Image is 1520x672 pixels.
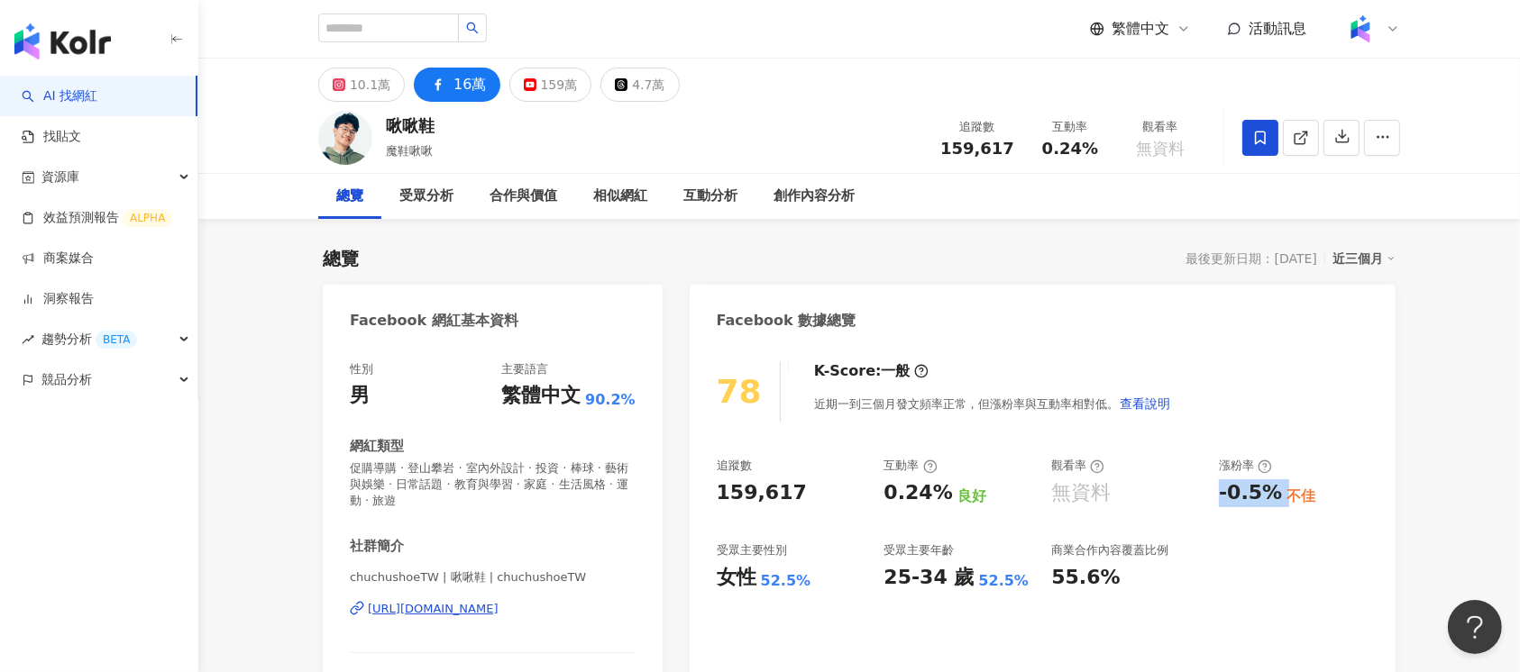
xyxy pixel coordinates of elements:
[14,23,111,59] img: logo
[717,311,856,331] div: Facebook 數據總覽
[1249,20,1306,37] span: 活動訊息
[22,250,94,268] a: 商案媒合
[350,361,373,377] div: 性別
[957,486,986,506] div: 良好
[350,311,518,331] div: Facebook 網紅基本資料
[22,87,97,105] a: searchAI 找網紅
[1051,458,1104,474] div: 觀看率
[41,319,137,359] span: 趨勢分析
[814,386,1171,422] div: 近期一到三個月發文頻率正常，但漲粉率與互動率相對低。
[884,564,974,592] div: 25-34 歲
[386,114,435,137] div: 啾啾鞋
[350,537,404,556] div: 社群簡介
[1112,19,1169,39] span: 繁體中文
[940,118,1014,136] div: 追蹤數
[1036,118,1104,136] div: 互動率
[632,72,664,97] div: 4.7萬
[541,72,578,97] div: 159萬
[1051,542,1168,558] div: 商業合作內容覆蓋比例
[1186,251,1317,266] div: 最後更新日期：[DATE]
[1126,118,1195,136] div: 觀看率
[1042,140,1098,158] span: 0.24%
[717,564,756,592] div: 女性
[585,390,636,410] span: 90.2%
[882,361,911,381] div: 一般
[41,359,92,400] span: 競品分析
[761,571,811,591] div: 52.5%
[96,331,137,349] div: BETA
[501,382,581,410] div: 繁體中文
[884,458,937,474] div: 互動率
[509,68,592,102] button: 159萬
[1287,486,1315,506] div: 不佳
[350,72,390,97] div: 10.1萬
[399,186,453,207] div: 受眾分析
[22,128,81,146] a: 找貼文
[1136,140,1185,158] span: 無資料
[1343,12,1378,46] img: Kolr%20app%20icon%20%281%29.png
[1119,386,1171,422] button: 查看說明
[1332,247,1396,270] div: 近三個月
[717,542,787,558] div: 受眾主要性別
[350,569,636,586] span: chuchushoeTW | 啾啾鞋 | chuchushoeTW
[318,68,405,102] button: 10.1萬
[717,479,807,507] div: 159,617
[323,246,359,271] div: 總覽
[22,209,172,227] a: 效益預測報告ALPHA
[22,333,34,346] span: rise
[593,186,647,207] div: 相似網紅
[41,157,79,197] span: 資源庫
[336,186,363,207] div: 總覽
[1120,396,1170,411] span: 查看說明
[940,139,1014,158] span: 159,617
[600,68,679,102] button: 4.7萬
[814,361,929,381] div: K-Score :
[350,601,636,617] a: [URL][DOMAIN_NAME]
[1051,564,1120,592] div: 55.6%
[466,22,479,34] span: search
[1448,600,1502,654] iframe: Help Scout Beacon - Open
[501,361,548,377] div: 主要語言
[979,571,1030,591] div: 52.5%
[318,111,372,165] img: KOL Avatar
[717,373,762,410] div: 78
[1219,479,1282,507] div: -0.5%
[774,186,855,207] div: 創作內容分析
[1051,479,1111,507] div: 無資料
[490,186,557,207] div: 合作與價值
[884,542,954,558] div: 受眾主要年齡
[350,382,370,410] div: 男
[386,144,433,158] span: 魔鞋啾啾
[453,72,486,97] div: 16萬
[683,186,737,207] div: 互動分析
[414,68,499,102] button: 16萬
[1219,458,1272,474] div: 漲粉率
[368,601,499,617] div: [URL][DOMAIN_NAME]
[717,458,752,474] div: 追蹤數
[22,290,94,308] a: 洞察報告
[884,479,952,507] div: 0.24%
[350,437,404,456] div: 網紅類型
[350,460,636,510] span: 促購導購 · 登山攀岩 · 室內外設計 · 投資 · 棒球 · 藝術與娛樂 · 日常話題 · 教育與學習 · 家庭 · 生活風格 · 運動 · 旅遊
